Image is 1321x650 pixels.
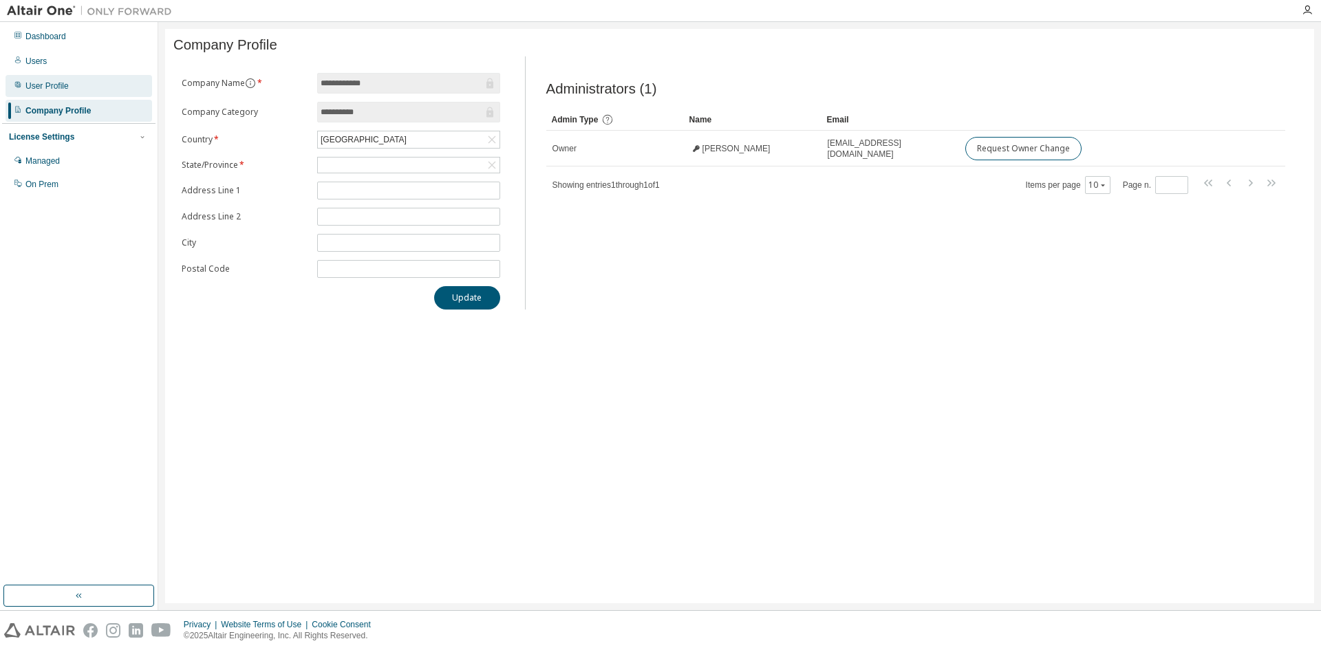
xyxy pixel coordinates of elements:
span: Company Profile [173,37,277,53]
div: Dashboard [25,31,66,42]
span: Administrators (1) [546,81,657,97]
button: Update [434,286,500,310]
label: City [182,237,309,248]
img: youtube.svg [151,623,171,638]
div: [GEOGRAPHIC_DATA] [319,132,409,147]
label: Company Name [182,78,309,89]
img: instagram.svg [106,623,120,638]
div: License Settings [9,131,74,142]
span: Showing entries 1 through 1 of 1 [552,180,660,190]
img: linkedin.svg [129,623,143,638]
div: Managed [25,155,60,166]
span: Page n. [1123,176,1188,194]
img: facebook.svg [83,623,98,638]
div: Privacy [184,619,221,630]
div: Website Terms of Use [221,619,312,630]
div: Name [689,109,816,131]
label: Country [182,134,309,145]
div: On Prem [25,179,58,190]
div: Email [827,109,954,131]
span: [EMAIL_ADDRESS][DOMAIN_NAME] [828,138,953,160]
img: altair_logo.svg [4,623,75,638]
label: Address Line 1 [182,185,309,196]
div: User Profile [25,80,69,91]
label: Address Line 2 [182,211,309,222]
span: Owner [552,143,577,154]
label: Company Category [182,107,309,118]
label: State/Province [182,160,309,171]
span: Admin Type [552,115,599,124]
button: Request Owner Change [965,137,1082,160]
div: Cookie Consent [312,619,378,630]
div: Users [25,56,47,67]
label: Postal Code [182,263,309,274]
div: [GEOGRAPHIC_DATA] [318,131,500,148]
p: © 2025 Altair Engineering, Inc. All Rights Reserved. [184,630,379,642]
span: Items per page [1026,176,1110,194]
div: Company Profile [25,105,91,116]
span: [PERSON_NAME] [702,143,771,154]
button: information [245,78,256,89]
img: Altair One [7,4,179,18]
button: 10 [1088,180,1107,191]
